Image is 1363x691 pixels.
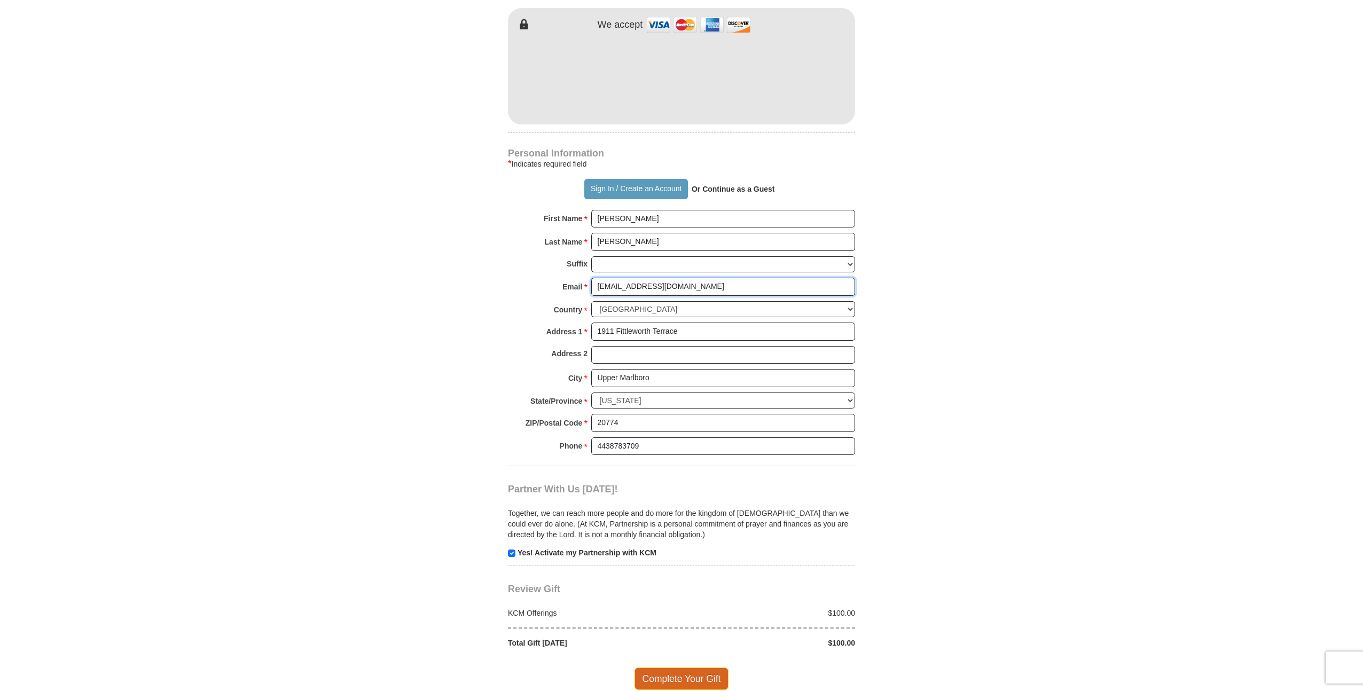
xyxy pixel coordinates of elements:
[544,211,582,226] strong: First Name
[692,185,775,193] strong: Or Continue as a Guest
[560,438,583,453] strong: Phone
[568,371,582,386] strong: City
[567,256,587,271] strong: Suffix
[554,302,583,317] strong: Country
[562,279,582,294] strong: Email
[634,668,729,690] span: Complete Your Gift
[508,149,855,158] h4: Personal Information
[545,234,583,249] strong: Last Name
[530,394,582,409] strong: State/Province
[503,608,682,618] div: KCM Offerings
[681,638,861,648] div: $100.00
[508,484,618,494] span: Partner With Us [DATE]!
[598,19,643,31] h4: We accept
[551,346,587,361] strong: Address 2
[508,158,855,170] div: Indicates required field
[518,548,656,557] strong: Yes! Activate my Partnership with KCM
[508,508,855,540] p: Together, we can reach more people and do more for the kingdom of [DEMOGRAPHIC_DATA] than we coul...
[503,638,682,648] div: Total Gift [DATE]
[584,179,687,199] button: Sign In / Create an Account
[645,13,752,36] img: credit cards accepted
[526,415,583,430] strong: ZIP/Postal Code
[681,608,861,618] div: $100.00
[508,584,560,594] span: Review Gift
[546,324,583,339] strong: Address 1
